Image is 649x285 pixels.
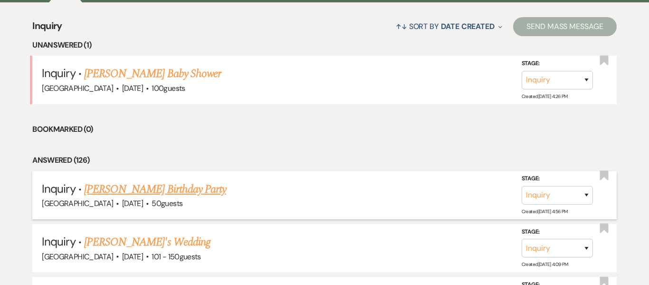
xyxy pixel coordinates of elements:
[396,21,407,31] span: ↑↓
[513,17,617,36] button: Send Mass Message
[522,93,568,99] span: Created: [DATE] 4:26 PM
[392,14,506,39] button: Sort By Date Created
[152,83,185,93] span: 100 guests
[42,252,113,262] span: [GEOGRAPHIC_DATA]
[122,252,143,262] span: [DATE]
[122,83,143,93] span: [DATE]
[84,234,210,251] a: [PERSON_NAME]'s Wedding
[152,252,200,262] span: 101 - 150 guests
[42,181,75,196] span: Inquiry
[42,83,113,93] span: [GEOGRAPHIC_DATA]
[522,226,593,237] label: Stage:
[522,174,593,184] label: Stage:
[32,39,616,51] li: Unanswered (1)
[152,198,182,208] span: 50 guests
[441,21,495,31] span: Date Created
[42,198,113,208] span: [GEOGRAPHIC_DATA]
[42,234,75,249] span: Inquiry
[522,59,593,69] label: Stage:
[32,123,616,136] li: Bookmarked (0)
[84,65,221,82] a: [PERSON_NAME] Baby Shower
[122,198,143,208] span: [DATE]
[32,19,62,39] span: Inquiry
[522,208,568,215] span: Created: [DATE] 4:56 PM
[32,154,616,167] li: Answered (126)
[84,181,226,198] a: [PERSON_NAME] Birthday Party
[42,66,75,80] span: Inquiry
[522,261,568,267] span: Created: [DATE] 4:09 PM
